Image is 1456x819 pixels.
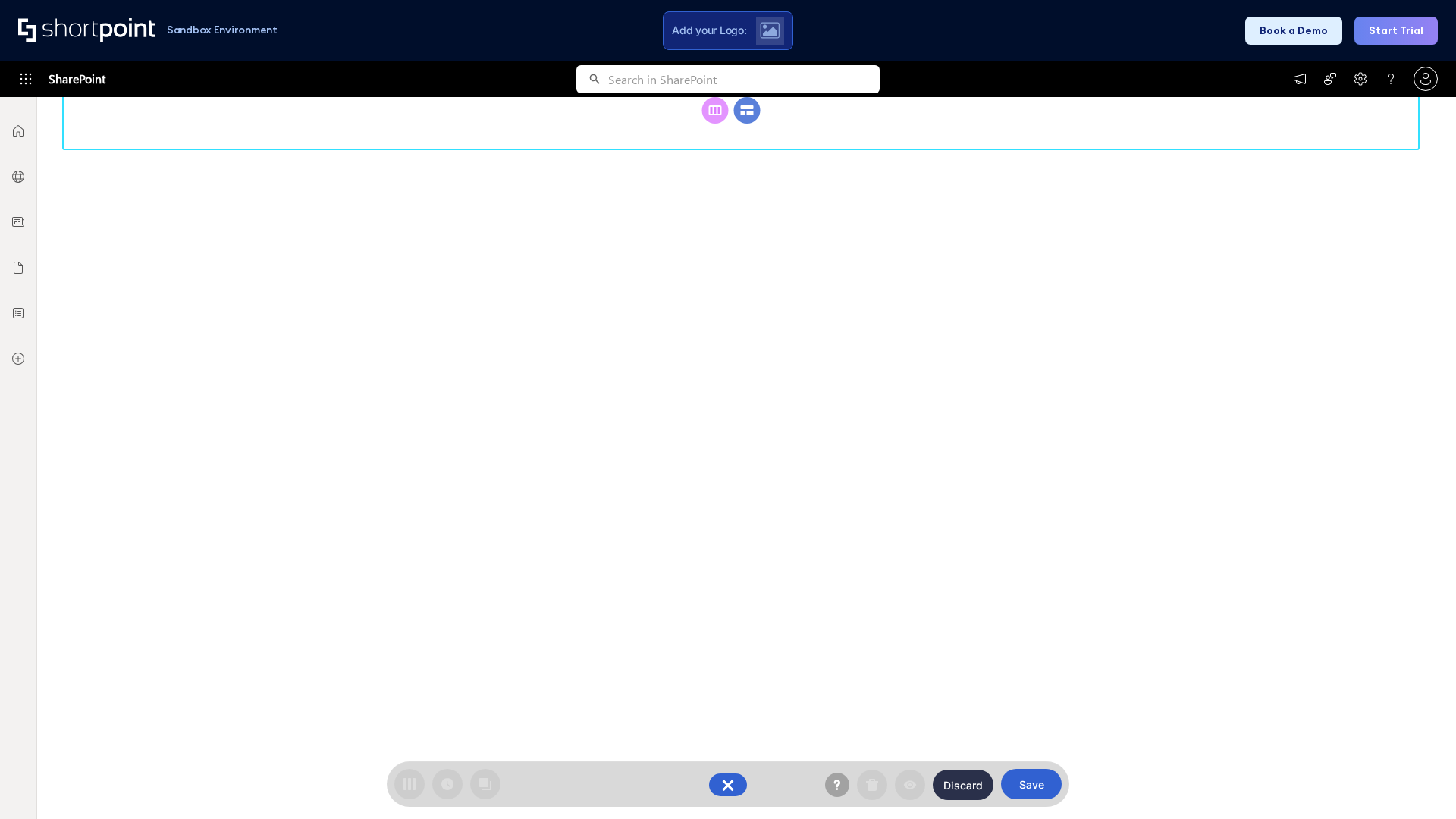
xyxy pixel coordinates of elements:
img: Upload logo [760,22,780,39]
iframe: Chat Widget [1380,746,1456,819]
button: Discard [933,770,993,800]
h1: Sandbox Environment [167,26,278,34]
button: Start Trial [1354,17,1438,45]
button: Book a Demo [1245,17,1342,45]
span: SharePoint [49,61,105,97]
span: Add your Logo: [672,24,746,37]
input: Search in SharePoint [608,65,880,93]
button: Save [1001,769,1062,799]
